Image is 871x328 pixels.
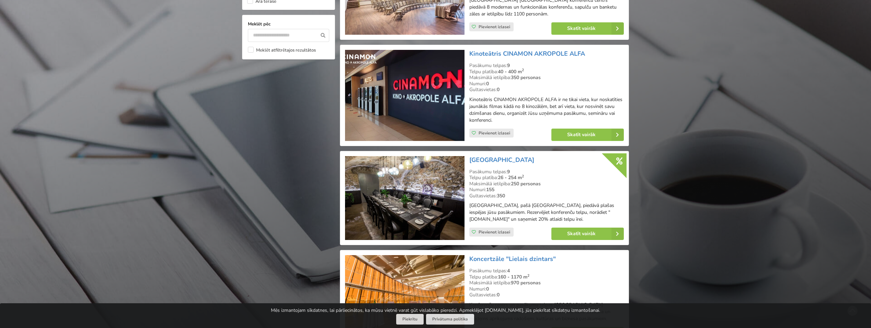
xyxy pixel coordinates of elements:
div: Pasākumu telpas: [469,268,624,274]
sup: 2 [527,273,529,278]
strong: 9 [507,62,510,69]
strong: 160 - 1170 m [498,274,529,280]
div: Telpu platība: [469,69,624,75]
span: Pievienot izlasei [479,130,510,136]
a: Privātuma politika [426,314,474,325]
strong: 26 - 254 m [498,174,524,181]
div: Gultasvietas: [469,292,624,298]
p: Kinoteātris CINAMON AKROPOLE ALFA ir ne tikai vieta, kur noskatīties jaunākās filmas kādā no 8 ki... [469,96,624,124]
strong: 0 [497,292,500,298]
div: Maksimālā ietilpība: [469,75,624,81]
strong: 970 personas [511,280,541,286]
a: Skatīt vairāk [551,129,624,141]
span: Pievienot izlasei [479,229,510,235]
strong: 155 [486,186,494,193]
div: Gultasvietas: [469,87,624,93]
strong: 9 [507,168,510,175]
img: Viesnīca | Rīga | Pullman Riga Old Town Hotel [345,156,464,240]
div: Telpu platība: [469,274,624,280]
strong: 350 [497,193,505,199]
label: Meklēt pēc [248,21,329,28]
div: Telpu platība: [469,175,624,181]
span: Pievienot izlasei [479,24,510,30]
a: Skatīt vairāk [551,22,624,35]
p: [GEOGRAPHIC_DATA], pašā [GEOGRAPHIC_DATA], piedāvā plašas iespējas jūsu pasākumiem. Rezervējiet k... [469,202,624,223]
div: Pasākumu telpas: [469,169,624,175]
strong: 250 personas [511,181,541,187]
div: Maksimālā ietilpība: [469,280,624,286]
img: Neierastas vietas | Rīga | Kinoteātris CINAMON AKROPOLE ALFA [345,50,464,141]
strong: 40 - 400 m [498,68,524,75]
div: Numuri: [469,187,624,193]
strong: 350 personas [511,74,541,81]
strong: 0 [486,286,489,292]
p: Konferenču centrs un pasākumu telpas [GEOGRAPHIC_DATA] koncertzālē "Lielais dzintars". Unikāla ar... [469,302,624,322]
strong: 0 [486,80,489,87]
sup: 2 [522,174,524,179]
a: [GEOGRAPHIC_DATA] [469,156,534,164]
a: Koncertzāle "Lielais dzintars" [469,255,556,263]
a: Skatīt vairāk [551,228,624,240]
button: Piekrītu [396,314,424,325]
strong: 4 [507,267,510,274]
div: Gultasvietas: [469,193,624,199]
label: Meklēt atfiltrētajos rezultātos [248,47,316,54]
div: Numuri: [469,81,624,87]
strong: 0 [497,86,500,93]
div: Maksimālā ietilpība: [469,181,624,187]
sup: 2 [522,67,524,73]
div: Numuri: [469,286,624,292]
a: Kinoteātris CINAMON AKROPOLE ALFA [469,50,585,58]
div: Pasākumu telpas: [469,63,624,69]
